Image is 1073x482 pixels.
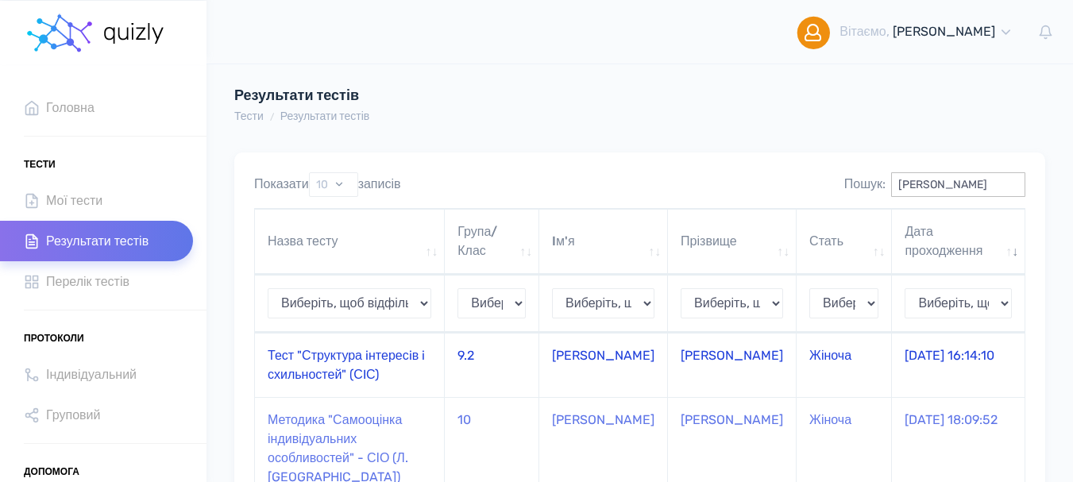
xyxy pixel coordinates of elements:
span: Результати тестів [46,230,149,252]
select: Показатизаписів [309,172,358,197]
h4: Результати тестів [234,87,697,105]
a: homepage homepage [24,1,167,64]
label: Показати записів [254,172,401,197]
td: [PERSON_NAME] [539,333,668,397]
td: 9.2 [445,333,539,397]
td: [DATE] 16:14:10 [892,333,1025,397]
input: Пошук: [891,172,1025,197]
td: Жіноча [797,333,892,397]
td: Тест "Структура iнтересiв i схильностей" (СIС) [255,333,445,397]
span: Протоколи [24,326,84,350]
span: Мої тести [46,190,102,211]
span: Груповий [46,404,100,426]
li: Результати тестів [264,108,370,125]
img: homepage [102,23,167,44]
th: Дата проходження: активувати для сортування стовпців за зростанням [892,209,1025,275]
th: Прізвище: активувати для сортування стовпців за зростанням [668,209,797,275]
th: Назва тесту: активувати для сортування стовпців за зростанням [255,209,445,275]
td: [PERSON_NAME] [668,333,797,397]
th: Стать: активувати для сортування стовпців за зростанням [797,209,892,275]
th: Група/Клас: активувати для сортування стовпців за зростанням [445,209,539,275]
li: Тести [234,108,264,125]
span: Головна [46,97,95,118]
span: [PERSON_NAME] [893,24,995,39]
th: Iм'я: активувати для сортування стовпців за зростанням [539,209,668,275]
span: Перелік тестів [46,271,129,292]
label: Пошук: [844,172,1025,197]
nav: breadcrumb [234,108,369,125]
img: homepage [24,10,95,57]
span: Тести [24,152,56,176]
span: Індивідуальний [46,364,137,385]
